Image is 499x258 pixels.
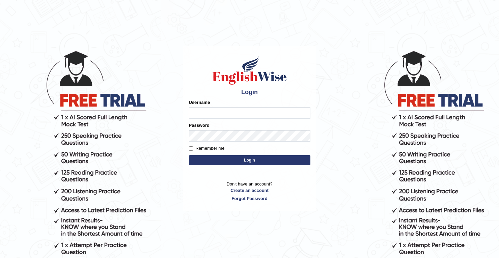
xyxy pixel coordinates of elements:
[211,55,288,86] img: Logo of English Wise sign in for intelligent practice with AI
[189,155,310,165] button: Login
[189,99,210,106] label: Username
[189,145,225,152] label: Remember me
[189,181,310,202] p: Don't have an account?
[189,89,310,96] h4: Login
[189,195,310,202] a: Forgot Password
[189,187,310,194] a: Create an account
[189,122,210,128] label: Password
[189,146,193,151] input: Remember me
